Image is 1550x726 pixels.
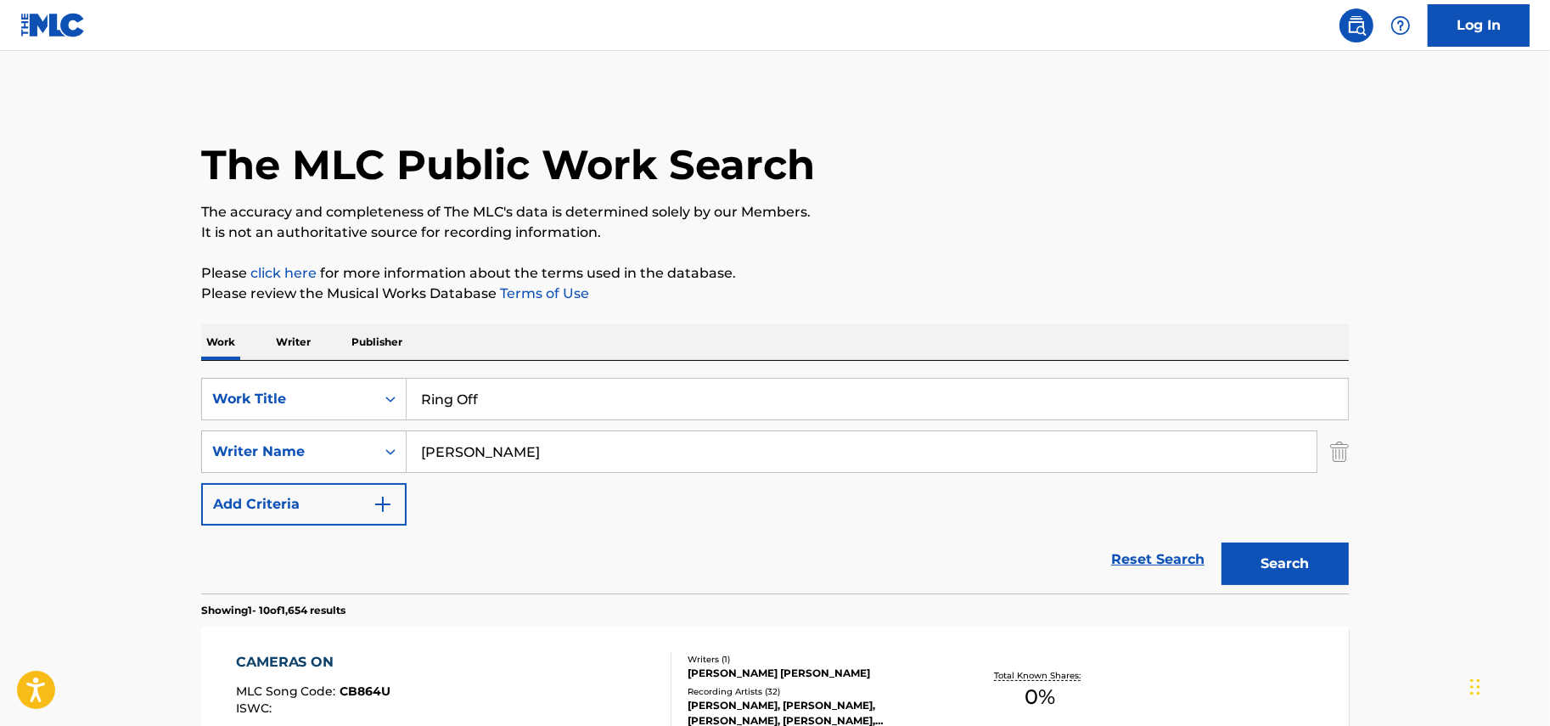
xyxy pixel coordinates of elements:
[688,666,944,681] div: [PERSON_NAME] [PERSON_NAME]
[688,685,944,698] div: Recording Artists ( 32 )
[1330,431,1349,473] img: Delete Criterion
[212,389,365,409] div: Work Title
[201,139,815,190] h1: The MLC Public Work Search
[236,684,340,699] span: MLC Song Code :
[1384,8,1418,42] div: Help
[201,483,407,526] button: Add Criteria
[1339,8,1373,42] a: Public Search
[236,652,391,673] div: CAMERAS ON
[994,669,1085,682] p: Total Known Shares:
[201,202,1349,222] p: The accuracy and completeness of The MLC's data is determined solely by our Members.
[201,603,345,618] p: Showing 1 - 10 of 1,654 results
[497,285,589,301] a: Terms of Use
[201,378,1349,594] form: Search Form
[346,324,407,360] p: Publisher
[1470,661,1480,712] div: Drag
[1103,541,1213,578] a: Reset Search
[688,653,944,666] div: Writers ( 1 )
[1346,15,1367,36] img: search
[20,13,86,37] img: MLC Logo
[236,701,276,716] span: ISWC :
[271,324,316,360] p: Writer
[1428,4,1530,47] a: Log In
[1465,644,1550,726] iframe: Chat Widget
[212,442,365,462] div: Writer Name
[1025,682,1055,712] span: 0 %
[340,684,391,699] span: CB864U
[250,265,317,281] a: click here
[1390,15,1411,36] img: help
[1221,543,1349,585] button: Search
[373,494,393,515] img: 9d2ae6d4665cec9f34b9.svg
[201,222,1349,243] p: It is not an authoritative source for recording information.
[201,324,240,360] p: Work
[201,284,1349,304] p: Please review the Musical Works Database
[201,263,1349,284] p: Please for more information about the terms used in the database.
